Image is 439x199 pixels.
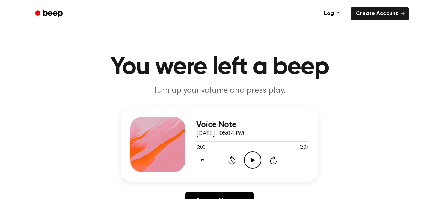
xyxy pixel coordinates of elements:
[317,6,346,22] a: Log in
[30,7,69,21] a: Beep
[196,120,309,129] h3: Voice Note
[196,154,206,166] button: 1.0x
[44,55,395,80] h1: You were left a beep
[88,85,351,96] p: Turn up your volume and press play.
[351,7,409,20] a: Create Account
[196,131,244,137] span: [DATE] · 05:04 PM
[196,144,205,151] span: 0:00
[300,144,309,151] span: 0:07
